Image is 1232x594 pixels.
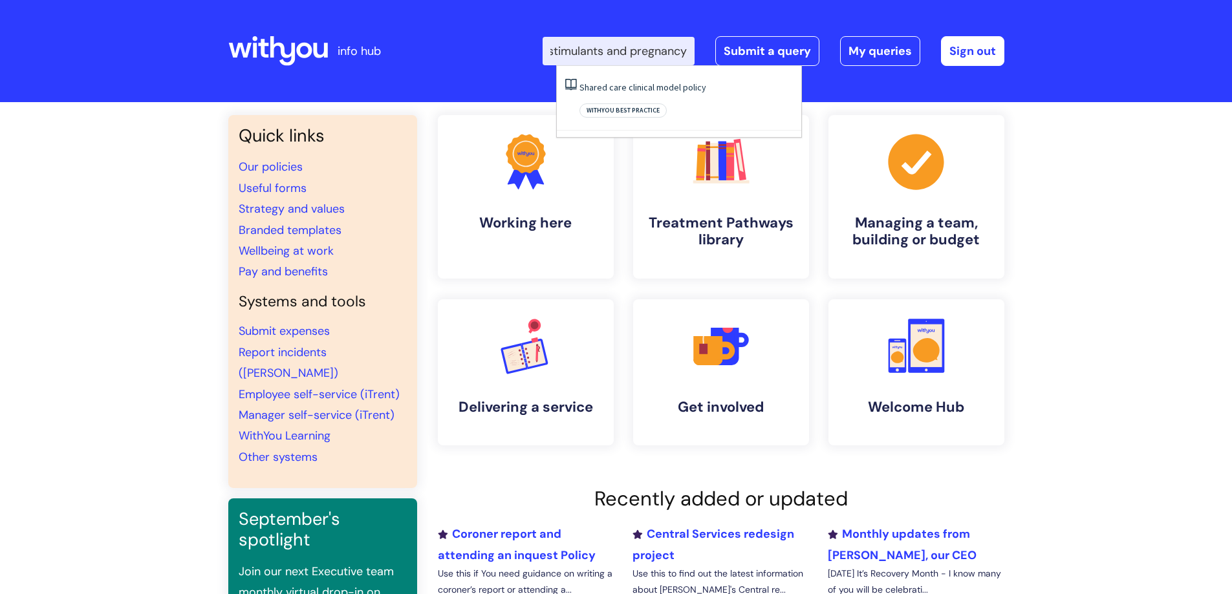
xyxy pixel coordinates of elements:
h3: Quick links [239,125,407,146]
a: Branded templates [239,222,341,238]
a: Treatment Pathways library [633,115,809,279]
a: Useful forms [239,180,307,196]
a: Our policies [239,159,303,175]
a: Manager self-service (iTrent) [239,407,394,423]
a: Employee self-service (iTrent) [239,387,400,402]
a: Delivering a service [438,299,614,445]
a: Get involved [633,299,809,445]
a: Submit expenses [239,323,330,339]
input: Search [543,37,695,65]
a: Monthly updates from [PERSON_NAME], our CEO [828,526,977,562]
a: Pay and benefits [239,264,328,279]
a: Submit a query [715,36,819,66]
h4: Systems and tools [239,293,407,311]
h4: Managing a team, building or budget [839,215,994,249]
a: Shared care clinical model policy [579,81,706,93]
a: Coroner report and attending an inquest Policy [438,526,596,562]
a: Sign out [941,36,1004,66]
span: WithYou best practice [579,103,667,118]
h4: Working here [448,215,603,231]
a: Other systems [239,449,318,465]
h4: Welcome Hub [839,399,994,416]
a: Welcome Hub [828,299,1004,445]
h2: Recently added or updated [438,487,1004,511]
div: | - [543,36,1004,66]
a: Strategy and values [239,201,345,217]
h3: September's spotlight [239,509,407,551]
a: My queries [840,36,920,66]
a: WithYou Learning [239,428,330,443]
a: Central Services redesign project [632,526,794,562]
h4: Treatment Pathways library [643,215,799,249]
a: Managing a team, building or budget [828,115,1004,279]
a: Wellbeing at work [239,243,334,259]
p: info hub [338,41,381,61]
a: Report incidents ([PERSON_NAME]) [239,345,338,381]
h4: Delivering a service [448,399,603,416]
a: Working here [438,115,614,279]
h4: Get involved [643,399,799,416]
